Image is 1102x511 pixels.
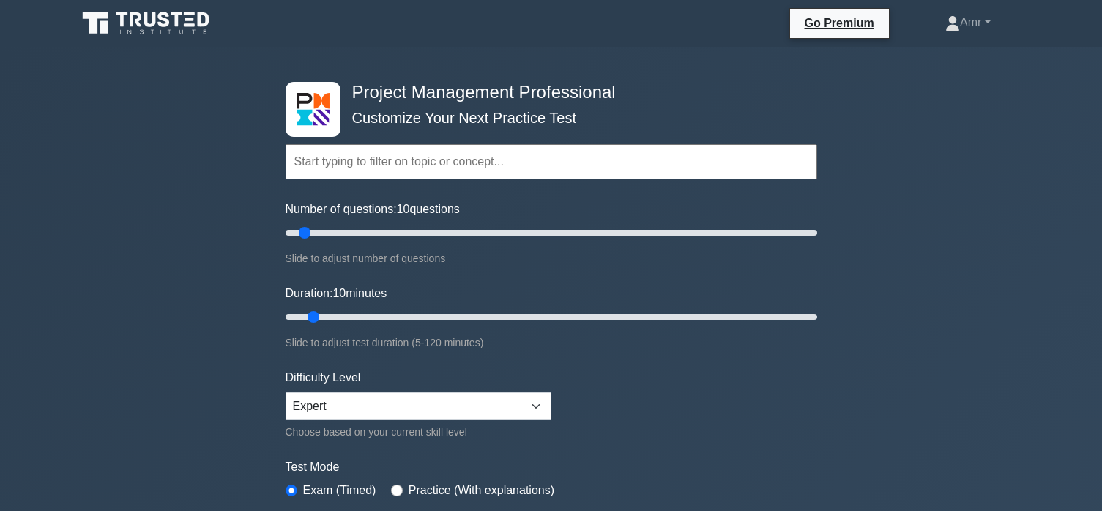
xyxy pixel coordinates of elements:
label: Practice (With explanations) [409,482,554,499]
label: Number of questions: questions [286,201,460,218]
input: Start typing to filter on topic or concept... [286,144,817,179]
label: Duration: minutes [286,285,387,302]
div: Slide to adjust test duration (5-120 minutes) [286,334,817,351]
label: Test Mode [286,458,817,476]
h4: Project Management Professional [346,82,745,103]
div: Slide to adjust number of questions [286,250,817,267]
a: Go Premium [796,14,883,32]
div: Choose based on your current skill level [286,423,551,441]
span: 10 [332,287,346,299]
span: 10 [397,203,410,215]
label: Difficulty Level [286,369,361,387]
a: Amr [910,8,1025,37]
label: Exam (Timed) [303,482,376,499]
